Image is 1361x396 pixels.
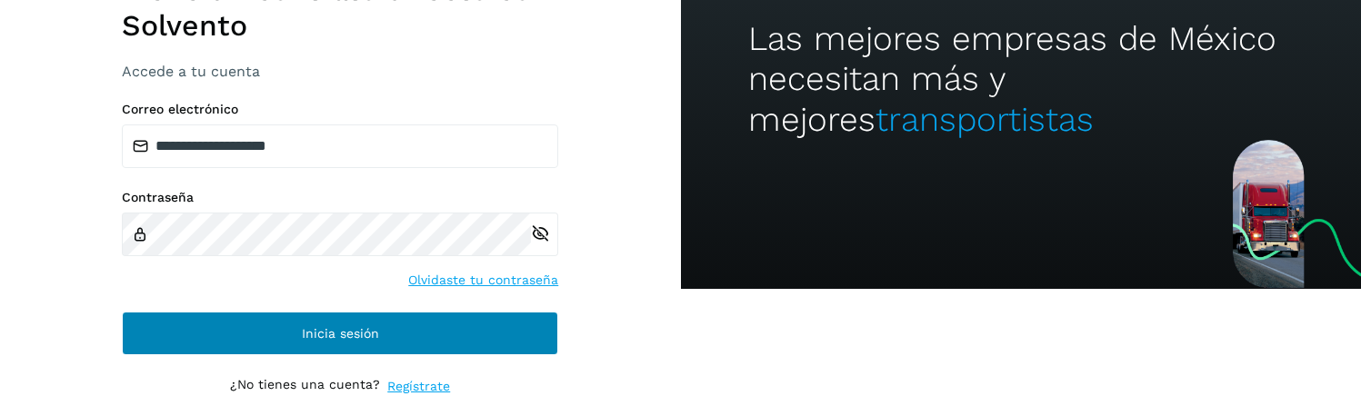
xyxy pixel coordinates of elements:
[748,19,1293,140] h2: Las mejores empresas de México necesitan más y mejores
[387,377,450,396] a: Regístrate
[122,102,558,117] label: Correo electrónico
[302,327,379,340] span: Inicia sesión
[122,63,558,80] h3: Accede a tu cuenta
[122,190,558,205] label: Contraseña
[122,312,558,355] button: Inicia sesión
[230,377,380,396] p: ¿No tienes una cuenta?
[408,271,558,290] a: Olvidaste tu contraseña
[876,100,1094,139] span: transportistas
